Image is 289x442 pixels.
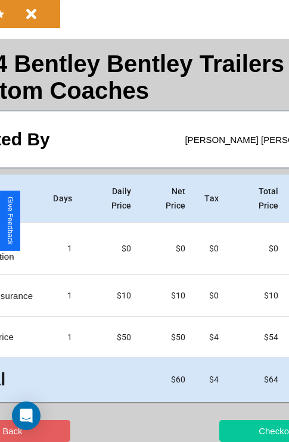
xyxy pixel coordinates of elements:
[43,317,82,357] td: 1
[228,175,288,223] th: Total Price
[82,317,141,357] td: $ 50
[195,317,228,357] td: $ 4
[141,357,195,402] td: $ 60
[82,223,141,275] td: $0
[195,175,228,223] th: Tax
[195,223,228,275] td: $0
[228,275,288,317] td: $ 10
[82,275,141,317] td: $10
[12,401,41,430] div: Open Intercom Messenger
[195,275,228,317] td: $0
[43,175,82,223] th: Days
[141,175,195,223] th: Net Price
[82,175,141,223] th: Daily Price
[141,317,195,357] td: $ 50
[141,223,195,275] td: $ 0
[6,197,14,245] div: Give Feedback
[228,357,288,402] td: $ 64
[228,317,288,357] td: $ 54
[228,223,288,275] td: $ 0
[43,223,82,275] td: 1
[195,357,228,402] td: $ 4
[43,275,82,317] td: 1
[141,275,195,317] td: $ 10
